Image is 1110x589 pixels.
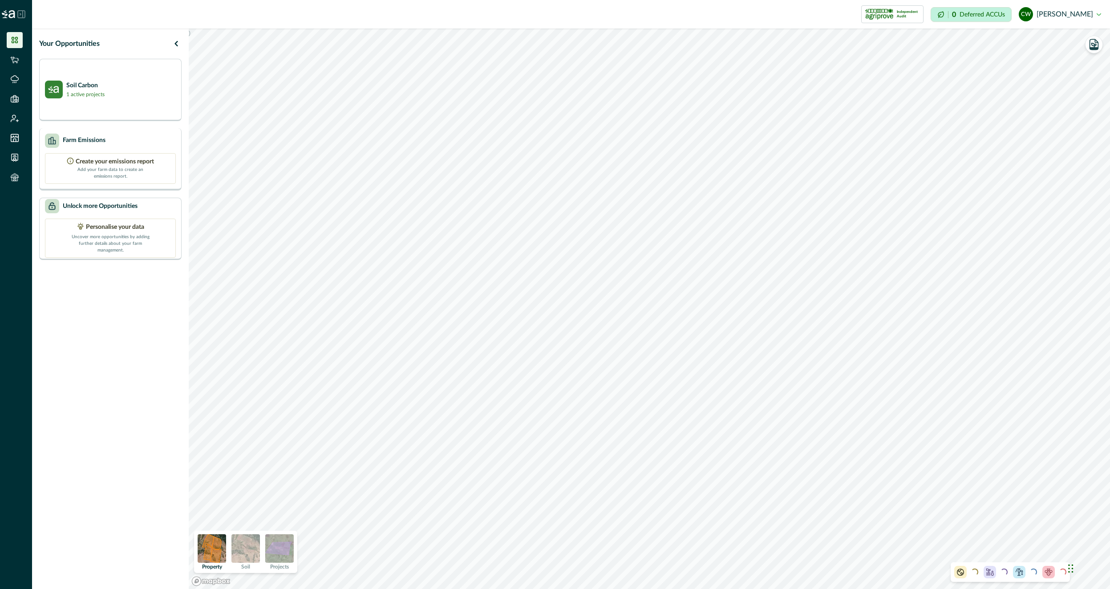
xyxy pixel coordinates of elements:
p: 0 [952,11,956,18]
p: Unlock more Opportunities [63,202,138,211]
p: Uncover more opportunities by adding further details about your farm management. [66,232,155,254]
iframe: Chat Widget [1065,546,1110,589]
p: Farm Emissions [63,136,105,145]
p: Soil Carbon [66,81,105,90]
img: projects preview [265,534,294,563]
img: property preview [198,534,226,563]
button: cadel watson[PERSON_NAME] [1019,4,1101,25]
img: Logo [2,10,15,18]
p: Property [202,564,222,569]
img: certification logo [865,7,893,21]
img: soil preview [231,534,260,563]
p: Personalise your data [86,223,144,232]
p: Projects [270,564,289,569]
p: 1 active projects [66,90,105,98]
p: Soil [241,564,250,569]
div: Drag [1068,555,1074,582]
p: Create your emissions report [76,157,154,167]
p: Independent Audit [897,10,920,19]
a: Mapbox logo [191,576,231,586]
p: Deferred ACCUs [960,11,1005,18]
p: Your Opportunities [39,38,100,49]
p: Add your farm data to create an emissions report. [77,167,144,180]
